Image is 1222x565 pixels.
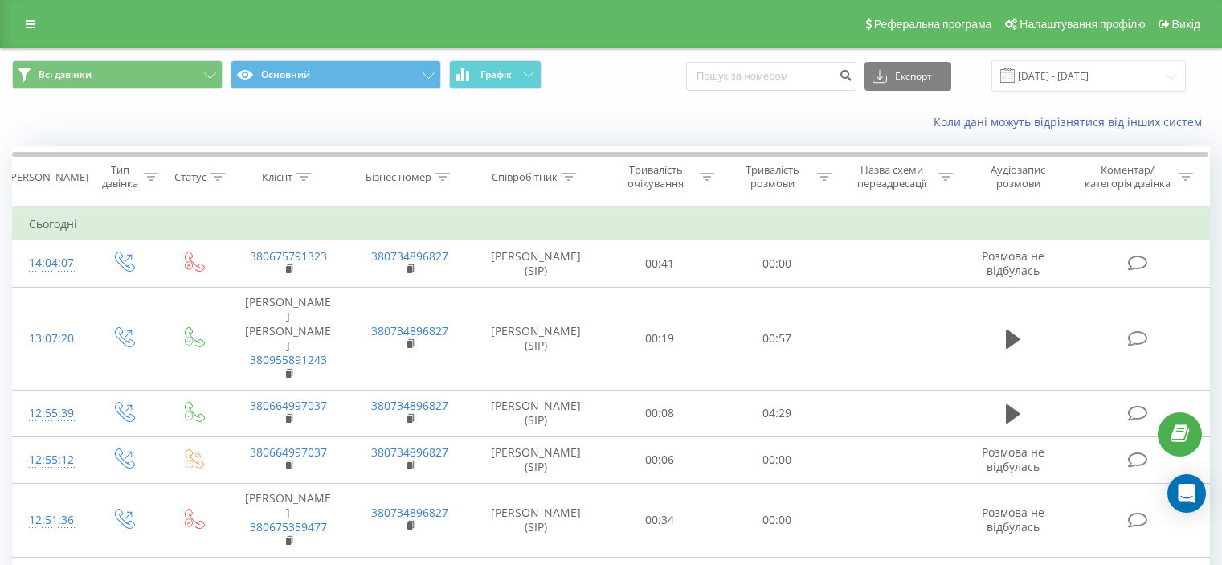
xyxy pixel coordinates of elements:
[39,68,92,81] span: Всі дзвінки
[231,60,441,89] button: Основний
[1172,18,1200,31] span: Вихід
[366,170,431,184] div: Бізнес номер
[934,114,1210,129] a: Коли дані можуть відрізнятися вiд інших систем
[874,18,992,31] span: Реферальна програма
[29,248,72,279] div: 14:04:07
[471,436,602,483] td: [PERSON_NAME] (SIP)
[471,287,602,390] td: [PERSON_NAME] (SIP)
[29,323,72,354] div: 13:07:20
[686,62,856,91] input: Пошук за номером
[982,248,1044,278] span: Розмова не відбулась
[262,170,292,184] div: Клієнт
[371,248,448,264] a: 380734896827
[371,444,448,460] a: 380734896827
[250,352,327,367] a: 380955891243
[971,163,1065,190] div: Аудіозапис розмови
[850,163,934,190] div: Назва схеми переадресації
[371,398,448,413] a: 380734896827
[250,398,327,413] a: 380664997037
[12,60,223,89] button: Всі дзвінки
[227,287,349,390] td: [PERSON_NAME] [PERSON_NAME]
[449,60,542,89] button: Графік
[718,484,835,558] td: 00:00
[733,163,813,190] div: Тривалість розмови
[982,505,1044,534] span: Розмова не відбулась
[602,240,718,287] td: 00:41
[718,287,835,390] td: 00:57
[982,444,1044,474] span: Розмова не відбулась
[1081,163,1175,190] div: Коментар/категорія дзвінка
[174,170,206,184] div: Статус
[29,444,72,476] div: 12:55:12
[471,484,602,558] td: [PERSON_NAME] (SIP)
[250,444,327,460] a: 380664997037
[602,287,718,390] td: 00:19
[250,248,327,264] a: 380675791323
[1020,18,1145,31] span: Налаштування профілю
[471,240,602,287] td: [PERSON_NAME] (SIP)
[718,436,835,483] td: 00:00
[492,170,558,184] div: Співробітник
[718,240,835,287] td: 00:00
[480,69,512,80] span: Графік
[101,163,139,190] div: Тип дзвінка
[864,62,951,91] button: Експорт
[718,390,835,436] td: 04:29
[1167,474,1206,513] div: Open Intercom Messenger
[227,484,349,558] td: [PERSON_NAME]
[602,484,718,558] td: 00:34
[371,323,448,338] a: 380734896827
[7,170,88,184] div: [PERSON_NAME]
[250,519,327,534] a: 380675359477
[13,208,1210,240] td: Сьогодні
[29,505,72,536] div: 12:51:36
[616,163,697,190] div: Тривалість очікування
[371,505,448,520] a: 380734896827
[29,398,72,429] div: 12:55:39
[471,390,602,436] td: [PERSON_NAME] (SIP)
[602,390,718,436] td: 00:08
[602,436,718,483] td: 00:06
